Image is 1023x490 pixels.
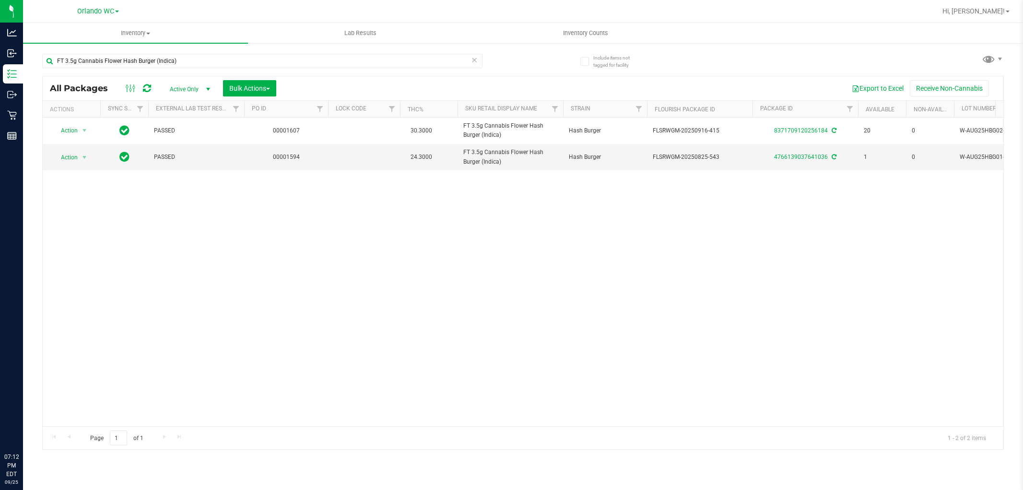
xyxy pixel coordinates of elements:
[10,413,38,442] iframe: Resource center
[108,105,145,112] a: Sync Status
[4,478,19,486] p: 09/25
[23,29,248,37] span: Inventory
[866,106,894,113] a: Available
[910,80,989,96] button: Receive Non-Cannabis
[119,150,129,164] span: In Sync
[252,105,266,112] a: PO ID
[569,153,641,162] span: Hash Burger
[42,54,482,68] input: Search Package ID, Item Name, SKU, Lot or Part Number...
[82,430,151,445] span: Page of 1
[473,23,698,43] a: Inventory Counts
[7,90,17,99] inline-svg: Outbound
[962,105,996,112] a: Lot Number
[631,101,647,117] a: Filter
[653,126,747,135] span: FLSRWGM-20250916-415
[50,106,96,113] div: Actions
[79,124,91,137] span: select
[846,80,910,96] button: Export to Excel
[273,127,300,134] a: 00001607
[50,83,118,94] span: All Packages
[4,453,19,478] p: 07:12 PM EDT
[408,106,423,113] a: THC%
[79,151,91,164] span: select
[52,151,78,164] span: Action
[229,84,270,92] span: Bulk Actions
[119,124,129,137] span: In Sync
[655,106,715,113] a: Flourish Package ID
[156,105,231,112] a: External Lab Test Result
[312,101,328,117] a: Filter
[132,101,148,117] a: Filter
[912,126,948,135] span: 0
[248,23,473,43] a: Lab Results
[465,105,537,112] a: Sku Retail Display Name
[774,127,828,134] a: 8371709120256184
[7,28,17,37] inline-svg: Analytics
[154,126,238,135] span: PASSED
[569,126,641,135] span: Hash Burger
[942,7,1005,15] span: Hi, [PERSON_NAME]!
[960,153,1020,162] span: W-AUG25HBG01-0818
[52,124,78,137] span: Action
[228,101,244,117] a: Filter
[331,29,389,37] span: Lab Results
[842,101,858,117] a: Filter
[223,80,276,96] button: Bulk Actions
[571,105,590,112] a: Strain
[7,48,17,58] inline-svg: Inbound
[273,154,300,160] a: 00001594
[384,101,400,117] a: Filter
[23,23,248,43] a: Inventory
[7,110,17,120] inline-svg: Retail
[830,127,836,134] span: Sync from Compliance System
[760,105,793,112] a: Package ID
[463,121,557,140] span: FT 3.5g Cannabis Flower Hash Burger (Indica)
[406,150,437,164] span: 24.3000
[593,54,641,69] span: Include items not tagged for facility
[471,54,478,66] span: Clear
[653,153,747,162] span: FLSRWGM-20250825-543
[463,148,557,166] span: FT 3.5g Cannabis Flower Hash Burger (Indica)
[154,153,238,162] span: PASSED
[550,29,621,37] span: Inventory Counts
[77,7,114,15] span: Orlando WC
[912,153,948,162] span: 0
[960,126,1020,135] span: W-AUG25HBG02-0910
[940,430,994,445] span: 1 - 2 of 2 items
[110,430,127,445] input: 1
[406,124,437,138] span: 30.3000
[7,69,17,79] inline-svg: Inventory
[864,153,900,162] span: 1
[830,154,836,160] span: Sync from Compliance System
[774,154,828,160] a: 4766139037641036
[7,131,17,141] inline-svg: Reports
[864,126,900,135] span: 20
[547,101,563,117] a: Filter
[336,105,366,112] a: Lock Code
[914,106,956,113] a: Non-Available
